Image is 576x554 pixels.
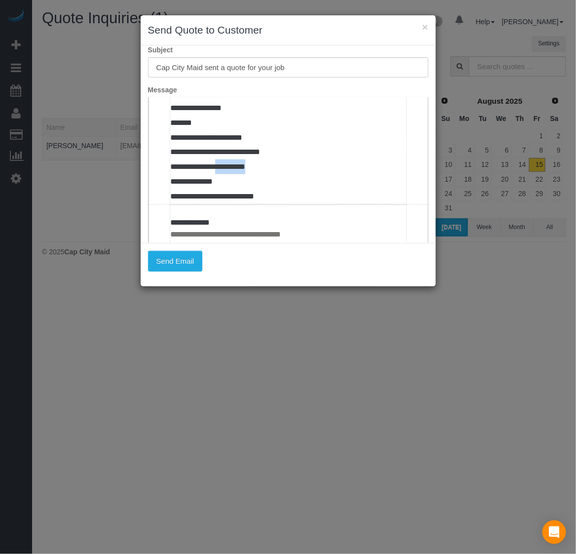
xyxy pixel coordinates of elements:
[422,22,428,32] button: ×
[542,520,566,544] div: Open Intercom Messenger
[148,23,428,38] h3: Send Quote to Customer
[141,85,436,95] label: Message
[141,45,436,55] label: Subject
[148,251,203,272] button: Send Email
[148,57,428,78] input: Subject
[149,98,428,252] iframe: Rich Text Editor, editor1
